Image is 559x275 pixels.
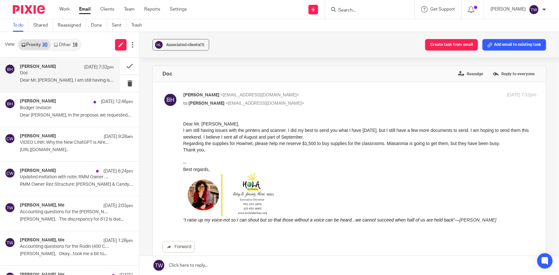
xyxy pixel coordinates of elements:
[13,19,29,32] a: To do
[20,251,133,257] p: [PERSON_NAME], Okay…took me a bit to...
[104,133,133,140] p: [DATE] 9:28am
[162,71,172,77] h4: Doc
[20,217,133,222] p: [PERSON_NAME], The discrepancy for 812 is due...
[20,105,111,111] p: Budger revision
[100,6,114,12] a: Clients
[58,19,86,32] a: Reassigned
[101,99,133,105] p: [DATE] 12:46pm
[166,43,204,47] span: Associated clients
[425,39,478,51] button: Create task from email
[200,43,204,47] span: (1)
[162,92,178,108] img: svg%3E
[20,113,133,118] p: Dear [PERSON_NAME], In the proposal, we requested...
[482,39,546,51] button: Add email to existing task
[226,101,304,106] span: <[EMAIL_ADDRESS][DOMAIN_NAME]>
[183,93,219,97] span: [PERSON_NAME]
[507,92,536,99] p: [DATE] 7:32pm
[188,101,225,106] span: [PERSON_NAME]
[430,7,455,12] span: Get Support
[5,41,14,48] span: View
[33,19,53,32] a: Shared
[20,203,64,208] h4: [PERSON_NAME], Me
[103,203,133,209] p: [DATE] 2:03pm
[20,209,111,215] p: Accounting questions for the [PERSON_NAME] ([STREET_ADDRESS][PERSON_NAME])
[5,203,15,213] img: svg%3E
[20,168,56,174] h4: [PERSON_NAME]
[112,19,127,32] a: Sent
[162,241,194,253] a: Forward
[72,43,78,47] div: 16
[20,140,111,145] p: VIDEO LINK: Why the New ChatGPT is Already Changing Accounting
[529,4,539,15] img: svg%3E
[152,39,209,51] button: Associated clients(1)
[456,69,485,79] label: Reassign
[5,99,15,109] img: svg%3E
[84,64,114,70] p: [DATE] 7:32pm
[79,6,91,12] a: Email
[491,69,536,79] label: Reply to everyone
[59,6,70,12] a: Work
[51,40,80,50] a: Other16
[490,6,526,12] p: [PERSON_NAME]
[5,133,15,144] img: svg%3E
[220,93,299,97] span: <[EMAIL_ADDRESS][DOMAIN_NAME]>
[154,40,164,50] img: svg%3E
[20,182,133,187] p: RMM Owner Rez Structure: [PERSON_NAME] & Candy You...
[18,40,51,50] a: Priority30
[103,238,133,244] p: [DATE] 1:28pm
[5,238,15,248] img: svg%3E
[20,133,56,139] h4: [PERSON_NAME]
[144,6,160,12] a: Reports
[170,6,187,12] a: Settings
[91,19,107,32] a: Done
[20,70,95,76] p: Doc
[103,168,133,174] p: [DATE] 6:24pm
[20,64,56,69] h4: [PERSON_NAME]
[131,19,147,32] a: Trash
[5,64,15,74] img: svg%3E
[13,5,45,14] img: Pixie
[42,43,47,47] div: 30
[20,174,111,180] p: Updated invitation with note: RMM Owner Rez Structure: [PERSON_NAME] & Candy @ [DATE] 9am - 9:50a...
[20,244,111,249] p: Accounting questions for the Rodin (400 Crestview)
[20,147,133,153] p: [URL][DOMAIN_NAME]..
[338,8,395,13] input: Search
[183,101,187,106] span: to
[20,238,64,243] h4: [PERSON_NAME], Me
[20,78,114,83] p: Dear Mr. [PERSON_NAME], I am still having issues with...
[5,168,15,178] img: svg%3E
[276,97,313,102] span: [PERSON_NAME]
[124,6,135,12] a: Team
[20,99,56,104] h4: [PERSON_NAME]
